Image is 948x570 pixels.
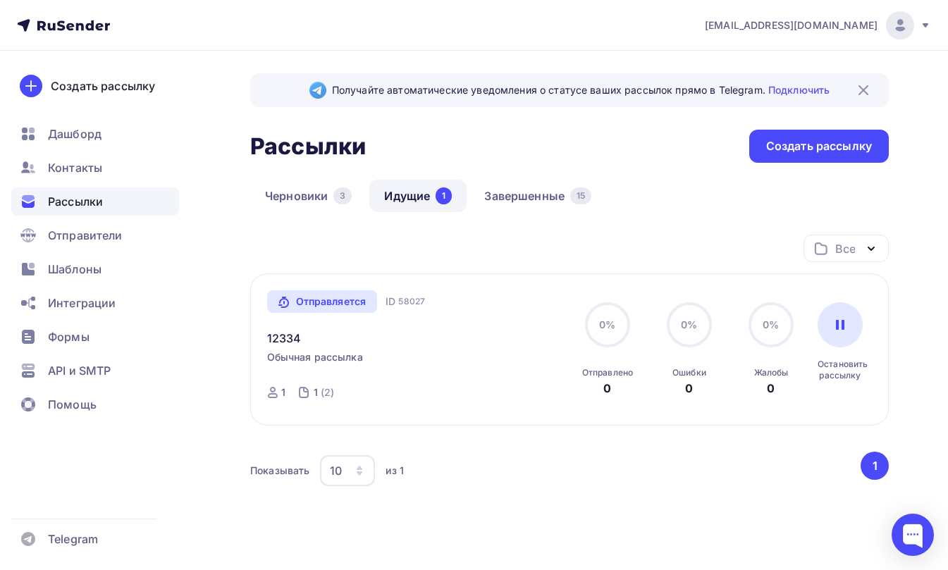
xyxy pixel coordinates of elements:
div: Отправлено [582,367,633,378]
span: 58027 [398,295,425,309]
span: Рассылки [48,193,103,210]
span: ID [386,295,395,309]
a: Отправляется [267,290,378,313]
h2: Рассылки [250,132,366,161]
a: Дашборд [11,120,179,148]
a: Завершенные15 [469,180,606,212]
div: из 1 [386,464,404,478]
span: API и SMTP [48,362,111,379]
a: Отправители [11,221,179,249]
span: Дашборд [48,125,101,142]
div: Все [835,240,855,257]
div: (2) [321,385,334,399]
div: 0 [603,380,611,397]
span: Получайте автоматические уведомления о статусе ваших рассылок прямо в Telegram. [332,83,830,97]
a: Черновики3 [250,180,367,212]
span: Telegram [48,531,98,547]
span: Контакты [48,159,102,176]
a: Шаблоны [11,255,179,283]
a: [EMAIL_ADDRESS][DOMAIN_NAME] [705,11,931,39]
ul: Pagination [858,452,889,480]
span: 0% [599,318,615,330]
div: 0 [767,380,775,397]
a: Подключить [768,84,830,96]
span: Шаблоны [48,261,101,278]
div: 3 [333,187,352,204]
div: Ошибки [672,367,706,378]
div: Создать рассылку [766,138,872,154]
button: Go to page 1 [861,452,889,480]
div: Жалобы [754,367,789,378]
span: Помощь [48,396,97,413]
img: Telegram [309,82,326,99]
a: Контакты [11,154,179,182]
button: 10 [319,454,376,487]
span: [EMAIL_ADDRESS][DOMAIN_NAME] [705,18,878,32]
div: Остановить рассылку [818,359,863,381]
div: 15 [570,187,591,204]
span: Интеграции [48,295,116,311]
div: 10 [330,462,342,479]
button: Все [804,235,889,262]
span: 0% [763,318,779,330]
a: Формы [11,323,179,351]
div: 0 [685,380,693,397]
span: Обычная рассылка [267,350,363,364]
div: Создать рассылку [51,78,155,94]
a: Идущие1 [369,180,467,212]
span: 0% [681,318,697,330]
div: 1 [314,385,318,399]
div: 1 [281,385,285,399]
div: Показывать [250,464,309,478]
span: Формы [48,328,90,345]
span: Отправители [48,227,123,244]
a: 1 (2) [312,381,336,404]
a: 12334 [267,330,302,347]
div: 1 [436,187,452,204]
a: Рассылки [11,187,179,216]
